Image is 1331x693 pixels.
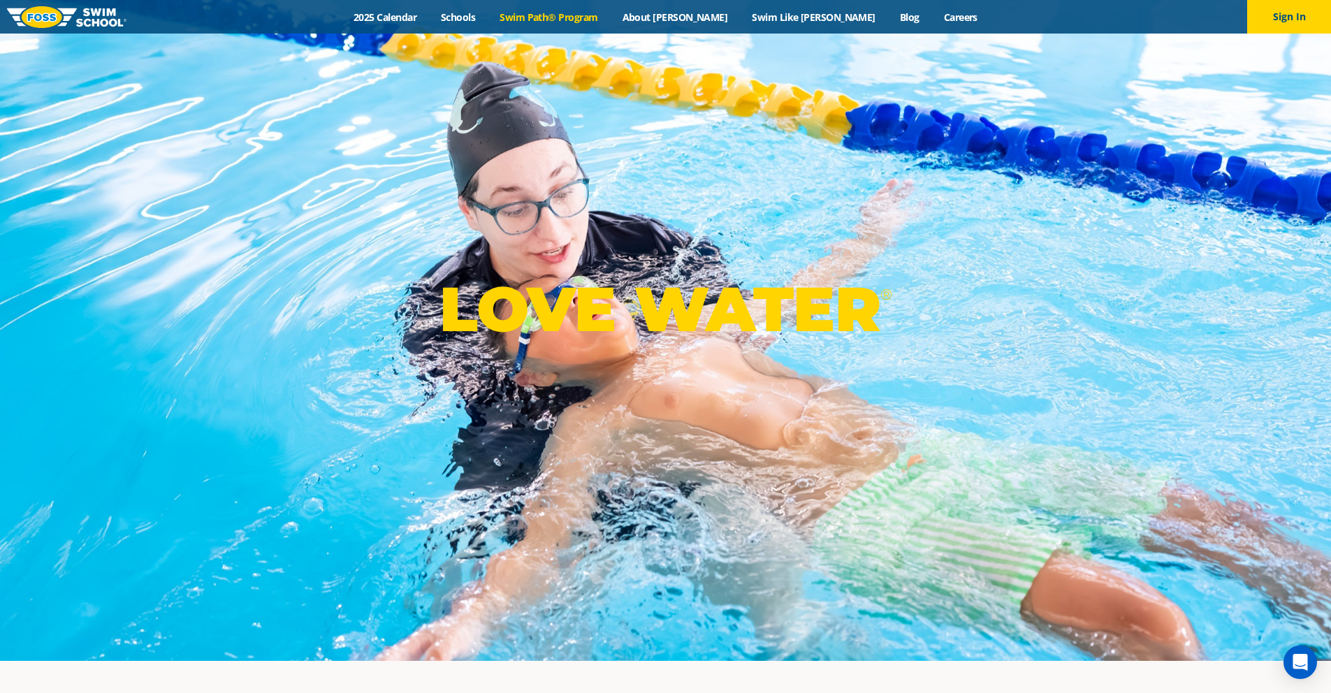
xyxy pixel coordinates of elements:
img: FOSS Swim School Logo [7,6,126,28]
a: Schools [429,10,488,24]
a: 2025 Calendar [342,10,429,24]
a: Swim Like [PERSON_NAME] [740,10,888,24]
sup: ® [880,286,892,303]
div: Open Intercom Messenger [1283,645,1317,679]
a: Swim Path® Program [488,10,610,24]
a: Careers [931,10,989,24]
a: About [PERSON_NAME] [610,10,740,24]
p: LOVE WATER [439,272,892,346]
a: Blog [887,10,931,24]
